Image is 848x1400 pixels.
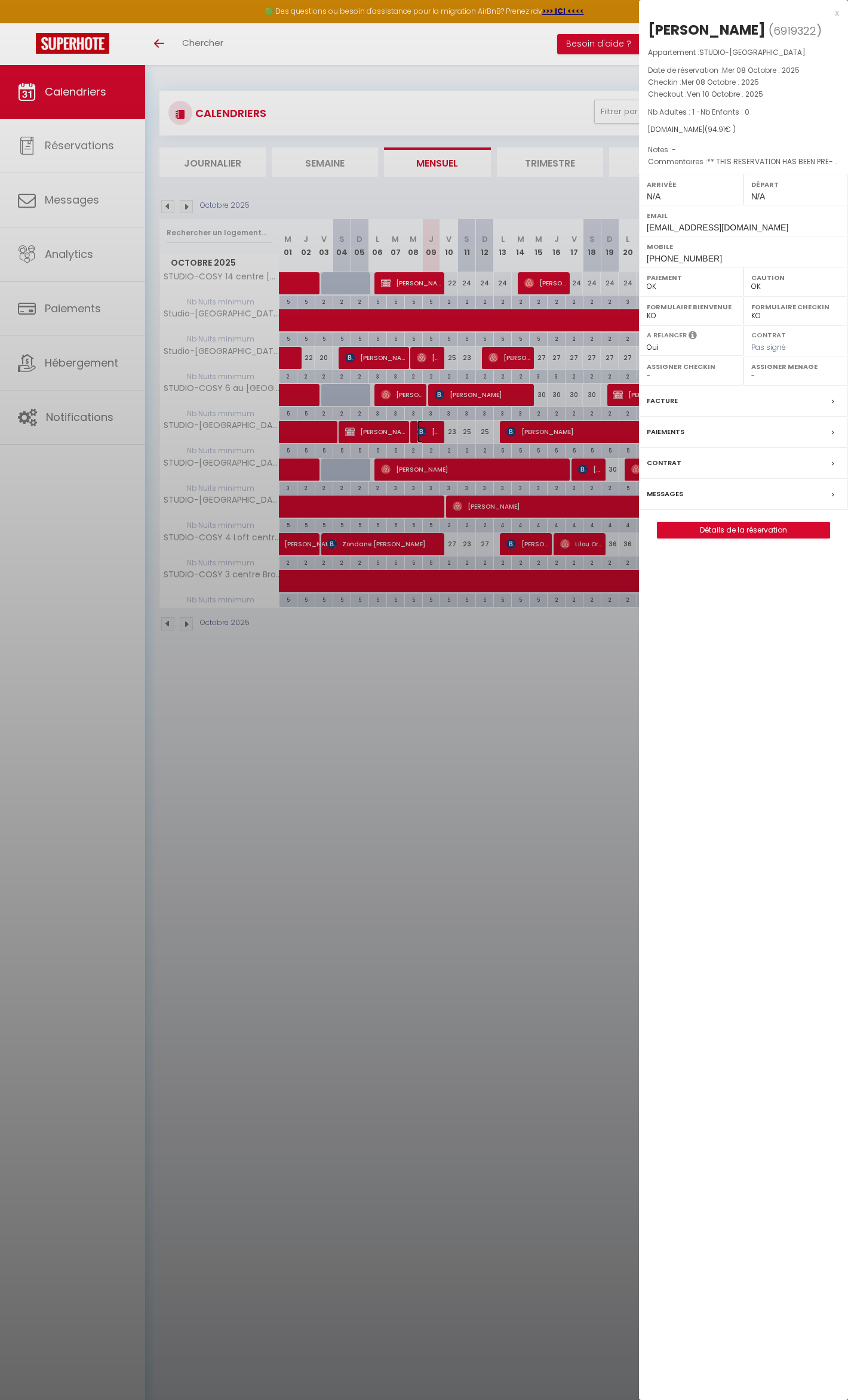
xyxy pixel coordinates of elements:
label: Paiements [647,426,684,438]
label: Formulaire Checkin [751,301,840,313]
p: Checkout : [648,88,839,100]
label: A relancer [647,330,687,340]
span: Pas signé [751,342,786,352]
label: Caution [751,272,840,284]
p: Date de réservation : [648,64,839,76]
span: Nb Enfants : 0 [700,107,749,117]
label: Assigner Checkin [647,361,736,373]
div: [DOMAIN_NAME] [648,124,839,136]
label: Mobile [647,241,840,253]
div: x [639,6,839,20]
span: [PHONE_NUMBER] [647,254,722,263]
span: Mer 08 Octobre . 2025 [681,77,759,87]
div: [PERSON_NAME] [648,20,766,39]
p: Notes : [648,144,839,156]
label: Paiement [647,272,736,284]
span: ( € ) [705,124,736,134]
button: Détails de la réservation [657,522,830,539]
span: ( ) [769,22,822,39]
span: [EMAIL_ADDRESS][DOMAIN_NAME] [647,223,788,232]
span: N/A [647,192,660,201]
span: 94.91 [708,124,725,134]
label: Contrat [751,330,786,338]
i: Sélectionner OUI si vous souhaiter envoyer les séquences de messages post-checkout [689,330,697,343]
span: Ven 10 Octobre . 2025 [687,89,763,99]
p: Commentaires : [648,156,839,168]
span: N/A [751,192,765,201]
span: 6919322 [773,23,816,38]
a: Détails de la réservation [657,522,829,538]
span: Nb Adultes : 1 - [648,107,749,117]
label: Contrat [647,457,681,469]
span: STUDIO-[GEOGRAPHIC_DATA] [699,47,806,57]
label: Arrivée [647,179,736,190]
span: - [672,144,676,155]
p: Appartement : [648,47,839,59]
label: Email [647,210,840,221]
label: Départ [751,179,840,190]
p: Checkin : [648,76,839,88]
span: Mer 08 Octobre . 2025 [722,65,800,75]
label: Formulaire Bienvenue [647,301,736,313]
label: Assigner Menage [751,361,840,373]
label: Facture [647,395,678,407]
label: Messages [647,488,683,500]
